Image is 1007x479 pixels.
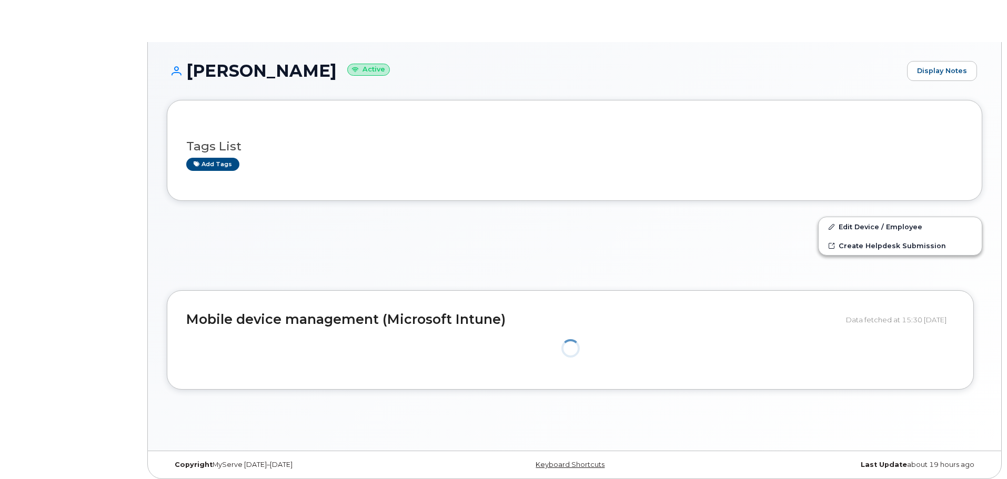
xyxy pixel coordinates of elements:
strong: Last Update [861,461,907,468]
div: MyServe [DATE]–[DATE] [167,461,439,469]
a: Keyboard Shortcuts [536,461,605,468]
h1: [PERSON_NAME] [167,62,902,80]
h2: Mobile device management (Microsoft Intune) [186,312,838,327]
h3: Tags List [186,140,963,153]
a: Edit Device / Employee [819,217,982,236]
a: Create Helpdesk Submission [819,236,982,255]
a: Add tags [186,158,239,171]
small: Active [347,64,390,76]
a: Display Notes [907,61,977,81]
div: Data fetched at 15:30 [DATE] [846,310,954,330]
strong: Copyright [175,461,213,468]
div: about 19 hours ago [710,461,982,469]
